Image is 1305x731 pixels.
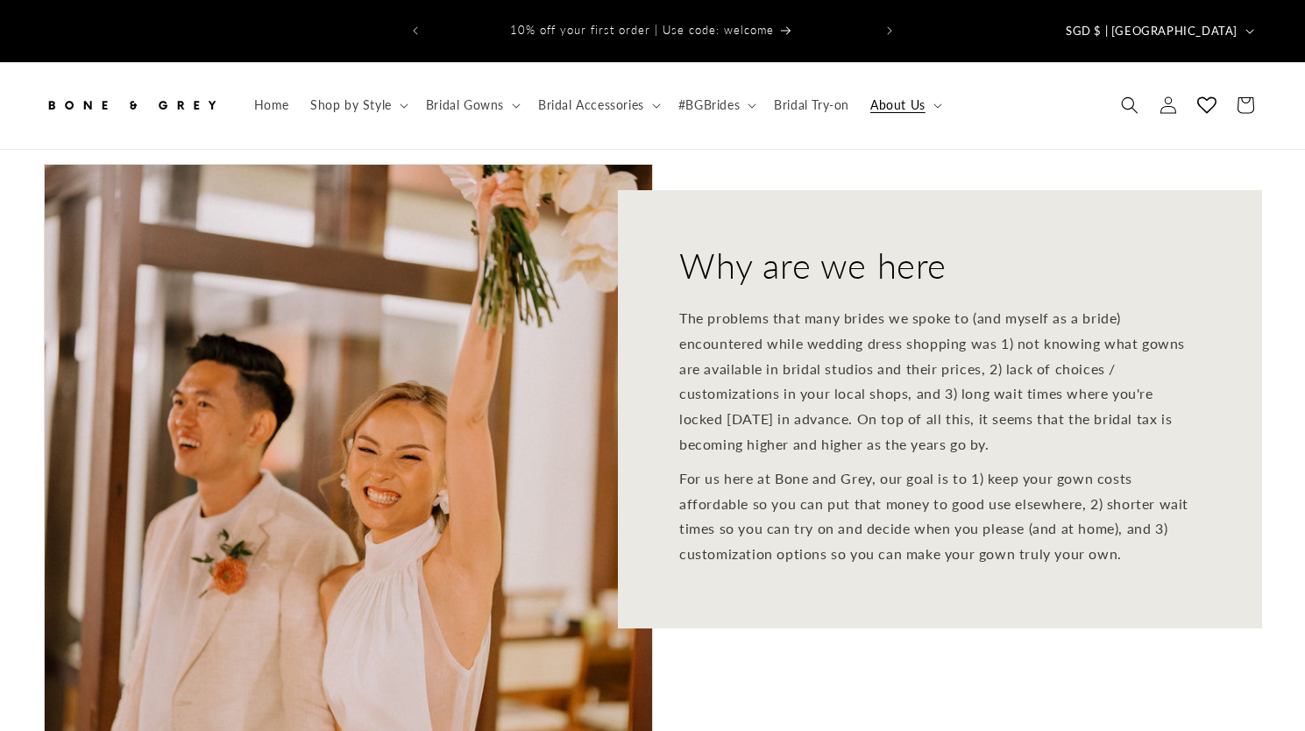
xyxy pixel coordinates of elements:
button: SGD $ | [GEOGRAPHIC_DATA] [1055,14,1261,47]
p: For us here at Bone and Grey, our goal is to 1) keep your gown costs affordable so you can put th... [679,465,1201,566]
summary: Search [1110,86,1149,124]
summary: Bridal Gowns [415,87,528,124]
img: Bone and Grey Bridal [44,86,219,124]
a: Bone and Grey Bridal [38,80,226,131]
h2: Why are we here [679,243,947,288]
span: Bridal Try-on [774,97,849,113]
summary: About Us [860,87,949,124]
p: The problems that many brides we spoke to (and myself as a bride) encountered while wedding dress... [679,306,1201,458]
span: About Us [870,97,926,113]
span: 10% off your first order | Use code: welcome [510,23,774,37]
a: Bridal Try-on [763,87,860,124]
button: Next announcement [870,14,909,47]
span: Home [254,97,289,113]
button: Previous announcement [396,14,435,47]
span: Bridal Accessories [538,97,644,113]
span: #BGBrides [678,97,740,113]
span: SGD $ | [GEOGRAPHIC_DATA] [1066,23,1238,40]
summary: #BGBrides [668,87,763,124]
summary: Bridal Accessories [528,87,668,124]
summary: Shop by Style [300,87,415,124]
a: Home [244,87,300,124]
span: Shop by Style [310,97,392,113]
span: Bridal Gowns [426,97,504,113]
